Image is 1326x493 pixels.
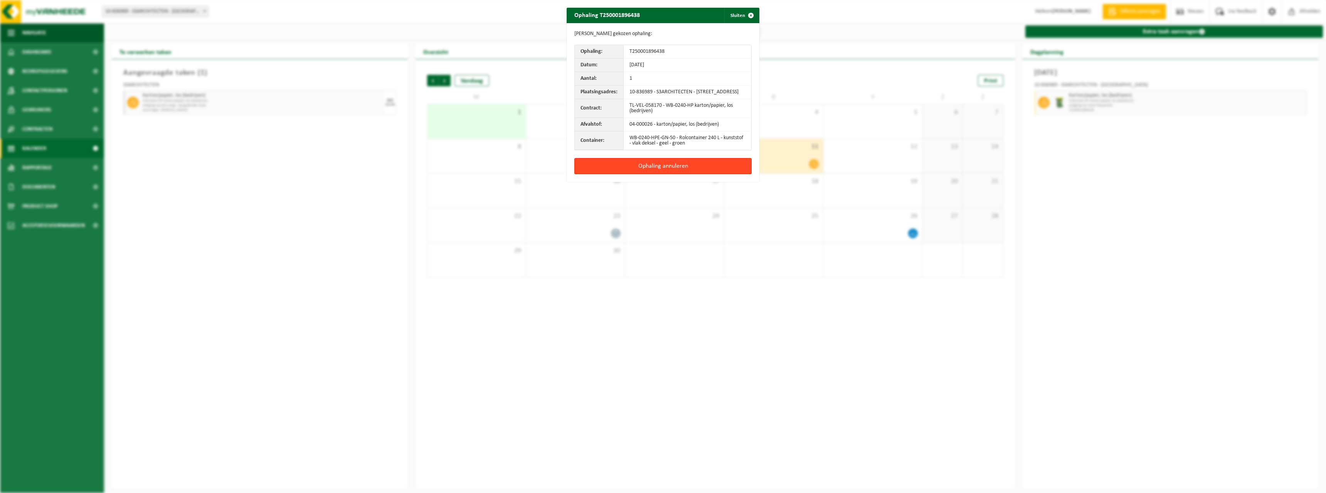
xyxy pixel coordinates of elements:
td: 04-000026 - karton/papier, los (bedrijven) [624,118,751,131]
h2: Ophaling T250001896438 [567,8,648,22]
td: TL-VEL-058170 - WB-0240-HP karton/papier, los (bedrijven) [624,99,751,118]
td: 1 [624,72,751,86]
button: Ophaling annuleren [574,158,752,174]
th: Ophaling: [575,45,624,59]
td: T250001896438 [624,45,751,59]
p: [PERSON_NAME] gekozen ophaling: [574,31,752,37]
button: Sluiten [724,8,759,23]
th: Plaatsingsadres: [575,86,624,99]
th: Container: [575,131,624,150]
th: Aantal: [575,72,624,86]
th: Contract: [575,99,624,118]
td: [DATE] [624,59,751,72]
td: 10-836989 - S3ARCHITECTEN - [STREET_ADDRESS] [624,86,751,99]
td: WB-0240-HPE-GN-50 - Rolcontainer 240 L - kunststof - vlak deksel - geel - groen [624,131,751,150]
th: Datum: [575,59,624,72]
th: Afvalstof: [575,118,624,131]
